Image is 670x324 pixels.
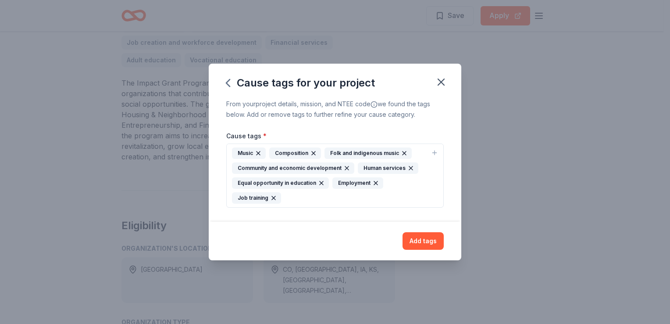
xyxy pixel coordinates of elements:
div: Cause tags for your project [226,76,375,90]
label: Cause tags [226,132,267,140]
div: Folk and indigenous music [324,148,412,159]
div: Employment [332,177,383,189]
button: MusicCompositionFolk and indigenous musicCommunity and economic developmentHuman servicesEqual op... [226,144,444,208]
div: Composition [269,148,321,159]
button: Add tags [403,232,444,250]
div: Music [232,148,266,159]
div: Human services [358,162,418,174]
div: Community and economic development [232,162,354,174]
div: Equal opportunity in education [232,177,329,189]
div: Job training [232,192,281,204]
div: From your project details, mission, and NTEE code we found the tags below. Add or remove tags to ... [226,99,444,120]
